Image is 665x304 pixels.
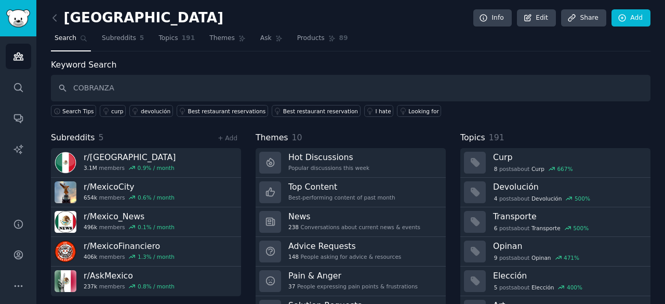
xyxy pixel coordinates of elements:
div: curp [111,108,123,115]
a: devolución [129,105,173,117]
a: r/AskMexico237kmembers0.8% / month [51,267,241,296]
a: Best restaurant reservation [272,105,361,117]
div: People expressing pain points & frustrations [288,283,418,290]
a: Products89 [294,30,352,51]
div: members [84,223,175,231]
a: Devolución4postsaboutDevolución500% [460,178,650,207]
img: AskMexico [55,270,76,292]
div: 1.3 % / month [138,253,175,260]
div: 500 % [573,224,589,232]
span: Devolución [531,195,562,202]
h3: Pain & Anger [288,270,418,281]
h3: r/ AskMexico [84,270,175,281]
div: devolución [141,108,170,115]
a: Best restaurant reservations [177,105,268,117]
h3: r/ MexicoCity [84,181,175,192]
span: 5 [99,133,104,142]
span: 406k [84,253,97,260]
h3: Elección [493,270,643,281]
div: 0.8 % / month [138,283,175,290]
span: 89 [339,34,348,43]
input: Keyword search in audience [51,75,650,101]
div: 0.9 % / month [138,164,175,171]
a: Elección5postsaboutElección400% [460,267,650,296]
h3: Hot Discussions [288,152,369,163]
div: post s about [493,194,591,203]
a: Advice Requests148People asking for advice & resources [256,237,446,267]
a: Ask [257,30,286,51]
a: Topics191 [155,30,198,51]
img: MexicoFinanciero [55,241,76,262]
span: Ask [260,34,272,43]
a: curp [100,105,126,117]
span: Products [297,34,325,43]
a: Hot DiscussionsPopular discussions this week [256,148,446,178]
div: Popular discussions this week [288,164,369,171]
img: Mexico_News [55,211,76,233]
a: Share [561,9,606,27]
span: 6 [494,224,498,232]
div: members [84,194,175,201]
a: Subreddits5 [98,30,148,51]
span: 9 [494,254,498,261]
span: 5 [494,284,498,291]
div: 500 % [575,195,590,202]
span: 8 [494,165,498,173]
h3: Opinan [493,241,643,252]
a: I hate [364,105,394,117]
img: GummySearch logo [6,9,30,28]
div: members [84,283,175,290]
a: Curp8postsaboutCurp667% [460,148,650,178]
span: 237k [84,283,97,290]
div: Looking for [408,108,439,115]
div: post s about [493,283,583,292]
a: r/[GEOGRAPHIC_DATA]3.1Mmembers0.9% / month [51,148,241,178]
span: 3.1M [84,164,97,171]
div: post s about [493,253,580,262]
span: Topics [158,34,178,43]
span: 191 [182,34,195,43]
span: 10 [292,133,302,142]
div: members [84,253,175,260]
div: I hate [376,108,391,115]
div: Best-performing content of past month [288,194,395,201]
span: Subreddits [51,131,95,144]
span: Topics [460,131,485,144]
span: Subreddits [102,34,136,43]
span: 191 [489,133,504,142]
h3: Transporte [493,211,643,222]
span: 5 [140,34,144,43]
span: 148 [288,253,299,260]
span: Elección [531,284,554,291]
a: Add [611,9,650,27]
a: Pain & Anger37People expressing pain points & frustrations [256,267,446,296]
div: 400 % [567,284,582,291]
span: 654k [84,194,97,201]
h3: r/ MexicoFinanciero [84,241,175,252]
span: Transporte [531,224,561,232]
span: Search Tips [62,108,94,115]
span: Themes [256,131,288,144]
div: 471 % [564,254,579,261]
div: 667 % [557,165,573,173]
div: Best restaurant reservations [188,108,266,115]
a: Info [473,9,512,27]
span: 37 [288,283,295,290]
span: Curp [531,165,544,173]
h2: [GEOGRAPHIC_DATA] [51,10,223,27]
a: r/Mexico_News496kmembers0.1% / month [51,207,241,237]
label: Keyword Search [51,60,116,70]
img: MexicoCity [55,181,76,203]
a: Looking for [397,105,441,117]
span: 4 [494,195,498,202]
span: 238 [288,223,299,231]
div: post s about [493,164,574,174]
a: r/MexicoCity654kmembers0.6% / month [51,178,241,207]
div: 0.1 % / month [138,223,175,231]
span: Opinan [531,254,551,261]
div: Best restaurant reservation [283,108,358,115]
div: Conversations about current news & events [288,223,420,231]
h3: Curp [493,152,643,163]
div: post s about [493,223,590,233]
a: Edit [517,9,556,27]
